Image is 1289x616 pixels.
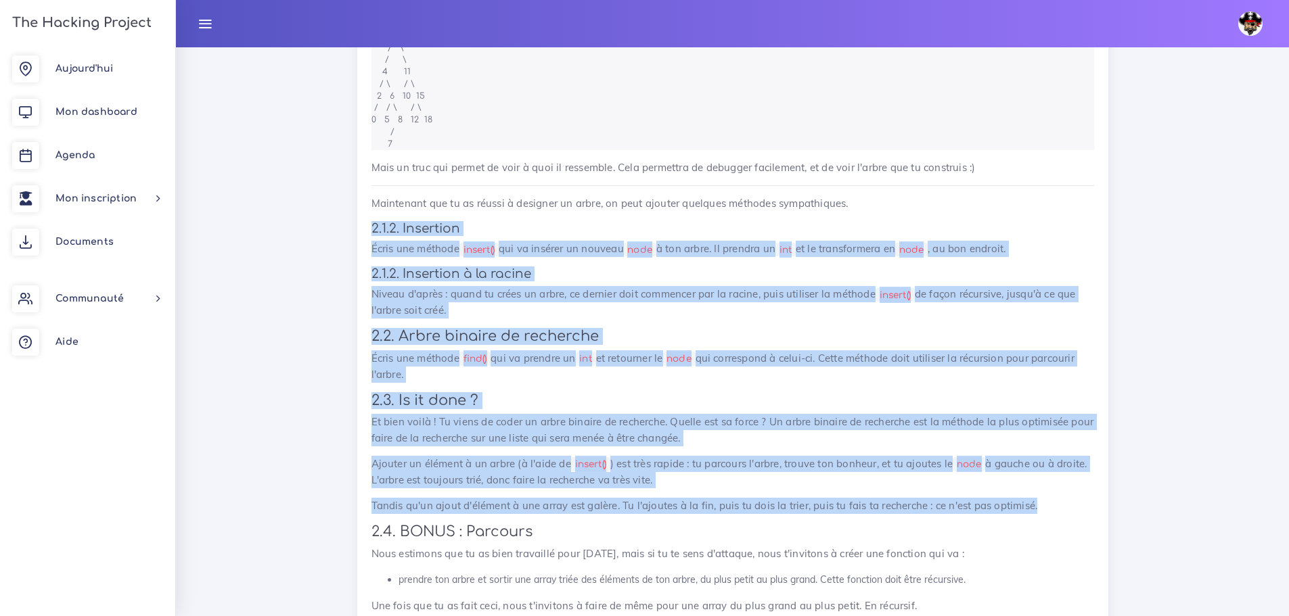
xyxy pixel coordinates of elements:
[371,328,1094,345] h3: 2.2. Arbre binaire de recherche
[371,456,1094,488] p: Ajouter un élément à un arbre (à l'aide de ) est très rapide : tu parcours l'arbre, trouve ton bo...
[371,414,1094,446] p: Et bien voilà ! Tu viens de coder un arbre binaire de recherche. Quelle est sa force ? Un arbre b...
[459,243,499,257] code: insert()
[371,350,1094,383] p: Écris une méthode qui va prendre un et retourner le qui correspond à celui-ci. Cette méthode doit...
[876,288,915,302] code: insert()
[371,523,1094,540] h3: 2.4. BONUS : Parcours
[953,457,985,471] code: node
[371,195,1094,212] p: Maintenant que tu as réussi à designer un arbre, on peut ajouter quelques méthodes sympathiques.
[663,352,696,366] code: node
[55,193,137,204] span: Mon inscription
[55,107,137,117] span: Mon dashboard
[55,293,124,304] span: Communauté
[371,160,1094,176] p: Mais un truc qui permet de voir à quoi il ressemble. Cela permettra de debugger facilement, et de...
[1238,11,1263,36] img: avatar
[399,571,1094,588] li: prendre ton arbre et sortir une array triée des éléments de ton arbre, du plus petit au plus gran...
[55,337,78,347] span: Aide
[371,392,1094,409] h3: 2.3. Is it done ?
[371,286,1094,318] p: Niveau d'après : quand tu crées un arbre, ce dernier doit commencer par la racine, puis utiliser ...
[576,352,596,366] code: int
[895,243,928,257] code: node
[624,243,656,257] code: node
[371,221,1094,236] h4: 2.1.2. Insertion
[459,352,491,366] code: find()
[775,243,796,257] code: int
[55,64,113,74] span: Aujourd'hui
[371,598,1094,614] p: Une fois que tu as fait ceci, nous t'invitons à faire de même pour une array du plus grand au plu...
[8,16,152,30] h3: The Hacking Project
[371,266,1094,281] h4: 2.1.2. Insertion à la racine
[55,150,95,160] span: Agenda
[571,457,610,471] code: insert()
[371,546,1094,562] p: Nous estimons que tu as bien travaillé pour [DATE], mais si tu te sens d'attaque, nous t'invitons...
[371,241,1094,257] p: Écris une méthode qui va insérer un nouveau à ton arbre. Il prendra un et le transformera en , au...
[371,498,1094,514] p: Tandis qu'un ajout d'élément à une array est galère. Tu l'ajoutes à la fin, puis tu dois la trier...
[55,237,114,247] span: Documents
